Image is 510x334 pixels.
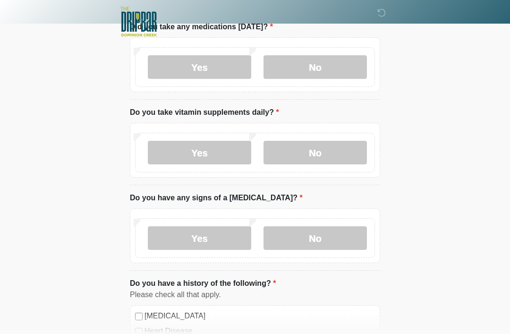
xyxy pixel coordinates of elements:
[263,141,367,165] label: No
[130,278,276,290] label: Do you have a history of the following?
[148,227,251,250] label: Yes
[130,290,380,301] div: Please check all that apply.
[144,311,375,322] label: [MEDICAL_DATA]
[120,7,157,38] img: The DRIPBaR - San Antonio Dominion Creek Logo
[148,141,251,165] label: Yes
[263,227,367,250] label: No
[130,193,303,204] label: Do you have any signs of a [MEDICAL_DATA]?
[130,107,279,119] label: Do you take vitamin supplements daily?
[263,56,367,79] label: No
[135,313,143,321] input: [MEDICAL_DATA]
[148,56,251,79] label: Yes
